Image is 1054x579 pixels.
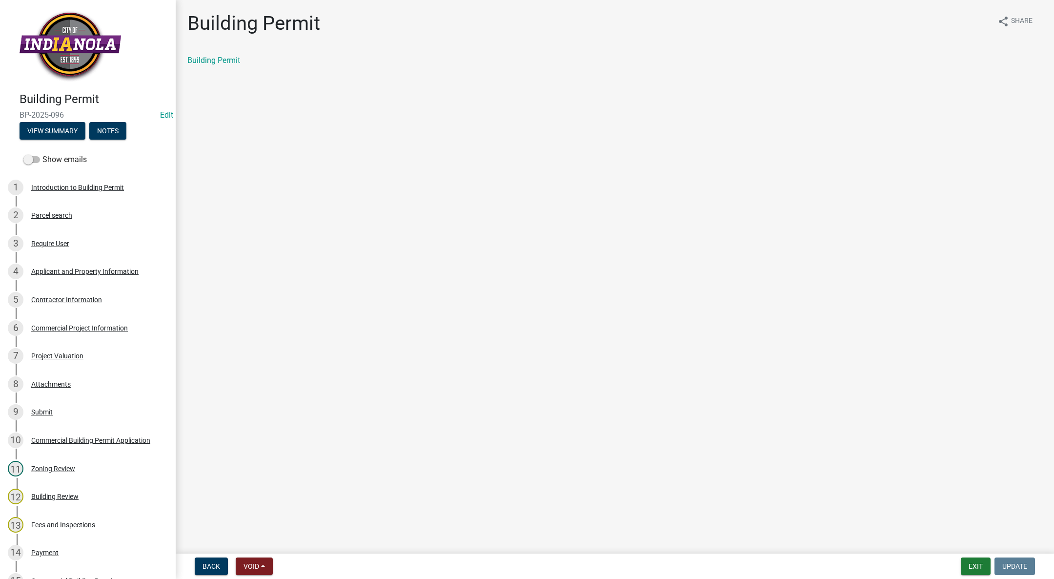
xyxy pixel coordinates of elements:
[8,461,23,476] div: 11
[8,489,23,504] div: 12
[31,240,69,247] div: Require User
[20,92,168,106] h4: Building Permit
[8,348,23,364] div: 7
[31,409,53,415] div: Submit
[8,433,23,448] div: 10
[997,16,1009,27] i: share
[990,12,1040,31] button: shareShare
[20,122,85,140] button: View Summary
[31,437,150,444] div: Commercial Building Permit Application
[1011,16,1033,27] span: Share
[31,493,79,500] div: Building Review
[31,296,102,303] div: Contractor Information
[20,127,85,135] wm-modal-confirm: Summary
[23,154,87,165] label: Show emails
[8,517,23,533] div: 13
[8,320,23,336] div: 6
[31,212,72,219] div: Parcel search
[8,545,23,560] div: 14
[31,521,95,528] div: Fees and Inspections
[20,10,121,82] img: City of Indianola, Iowa
[31,268,139,275] div: Applicant and Property Information
[31,465,75,472] div: Zoning Review
[31,352,83,359] div: Project Valuation
[1002,562,1027,570] span: Update
[8,180,23,195] div: 1
[8,404,23,420] div: 9
[8,292,23,308] div: 5
[994,558,1035,575] button: Update
[195,558,228,575] button: Back
[243,562,259,570] span: Void
[89,122,126,140] button: Notes
[31,184,124,191] div: Introduction to Building Permit
[187,56,240,65] a: Building Permit
[236,558,273,575] button: Void
[8,236,23,251] div: 3
[31,549,59,556] div: Payment
[8,376,23,392] div: 8
[160,110,173,120] a: Edit
[8,207,23,223] div: 2
[89,127,126,135] wm-modal-confirm: Notes
[8,264,23,279] div: 4
[31,381,71,388] div: Attachments
[31,325,128,331] div: Commercial Project Information
[20,110,156,120] span: BP-2025-096
[160,110,173,120] wm-modal-confirm: Edit Application Number
[203,562,220,570] span: Back
[961,558,991,575] button: Exit
[187,12,320,35] h1: Building Permit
